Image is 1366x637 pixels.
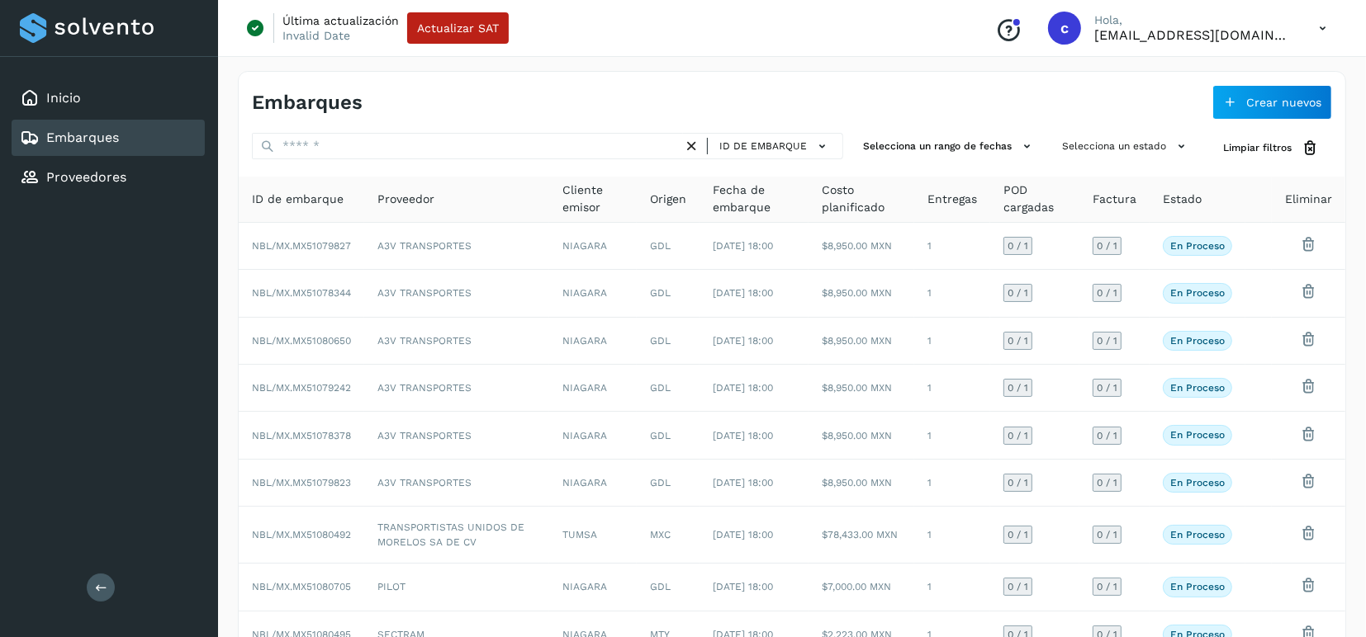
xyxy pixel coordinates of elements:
span: NBL/MX.MX51079823 [252,477,351,488]
p: En proceso [1170,287,1225,299]
span: NBL/MX.MX51078378 [252,430,351,441]
span: 0 / 1 [1008,241,1028,251]
span: 0 / 1 [1008,530,1028,540]
button: ID de embarque [714,134,836,158]
span: [DATE] 18:00 [713,382,773,394]
span: NBL/MX.MX51080705 [252,581,351,592]
td: 1 [914,412,990,459]
span: NBL/MX.MX51080650 [252,335,351,347]
td: PILOT [364,564,549,611]
span: 0 / 1 [1097,336,1117,346]
td: A3V TRANSPORTES [364,270,549,317]
td: $8,950.00 MXN [809,412,913,459]
p: En proceso [1170,429,1225,441]
span: 0 / 1 [1097,582,1117,592]
span: 0 / 1 [1008,478,1028,488]
button: Selecciona un rango de fechas [856,133,1042,160]
span: [DATE] 18:00 [713,529,773,540]
div: Inicio [12,80,205,116]
span: 0 / 1 [1097,431,1117,441]
span: POD cargadas [1003,182,1066,216]
span: 0 / 1 [1097,478,1117,488]
span: [DATE] 18:00 [713,477,773,488]
p: En proceso [1170,529,1225,540]
p: Invalid Date [282,28,350,43]
td: 1 [914,318,990,365]
td: GDL [637,270,700,317]
span: Proveedor [377,191,434,208]
span: Factura [1093,191,1136,208]
button: Limpiar filtros [1210,133,1332,163]
td: A3V TRANSPORTES [364,318,549,365]
a: Proveedores [46,169,126,185]
span: 0 / 1 [1097,383,1117,393]
td: $7,000.00 MXN [809,564,913,611]
span: Costo planificado [822,182,900,216]
span: [DATE] 18:00 [713,581,773,592]
td: $8,950.00 MXN [809,223,913,270]
td: NIAGARA [549,223,637,270]
td: 1 [914,270,990,317]
td: GDL [637,318,700,365]
td: 1 [914,564,990,611]
span: [DATE] 18:00 [713,335,773,347]
span: Cliente emisor [562,182,624,216]
span: Entregas [927,191,977,208]
td: GDL [637,564,700,611]
span: NBL/MX.MX51079242 [252,382,351,394]
td: GDL [637,460,700,507]
span: NBL/MX.MX51078344 [252,287,351,299]
td: NIAGARA [549,412,637,459]
span: Crear nuevos [1246,97,1321,108]
span: Estado [1163,191,1202,208]
span: Origen [650,191,686,208]
span: 0 / 1 [1008,336,1028,346]
a: Inicio [46,90,81,106]
td: NIAGARA [549,318,637,365]
button: Actualizar SAT [407,12,509,44]
td: TRANSPORTISTAS UNIDOS DE MORELOS SA DE CV [364,507,549,564]
span: ID de embarque [252,191,344,208]
span: 0 / 1 [1097,241,1117,251]
td: A3V TRANSPORTES [364,365,549,412]
td: MXC [637,507,700,564]
td: A3V TRANSPORTES [364,412,549,459]
span: 0 / 1 [1008,582,1028,592]
td: GDL [637,412,700,459]
span: [DATE] 18:00 [713,287,773,299]
td: GDL [637,223,700,270]
span: 0 / 1 [1008,288,1028,298]
span: NBL/MX.MX51079827 [252,240,351,252]
p: En proceso [1170,382,1225,394]
span: Fecha de embarque [713,182,795,216]
p: En proceso [1170,335,1225,347]
span: [DATE] 18:00 [713,430,773,441]
td: $8,950.00 MXN [809,460,913,507]
span: 0 / 1 [1097,288,1117,298]
td: A3V TRANSPORTES [364,223,549,270]
td: 1 [914,507,990,564]
td: A3V TRANSPORTES [364,460,549,507]
p: Hola, [1094,13,1292,27]
td: NIAGARA [549,460,637,507]
p: En proceso [1170,240,1225,252]
div: Proveedores [12,159,205,196]
p: cavila@niagarawater.com [1094,27,1292,43]
span: ID de embarque [719,139,807,153]
span: Eliminar [1285,191,1332,208]
h4: Embarques [252,91,363,115]
button: Crear nuevos [1212,85,1332,120]
a: Embarques [46,130,119,145]
span: 0 / 1 [1097,530,1117,540]
span: 0 / 1 [1008,383,1028,393]
td: 1 [914,460,990,507]
p: En proceso [1170,477,1225,488]
td: $8,950.00 MXN [809,365,913,412]
td: NIAGARA [549,365,637,412]
td: GDL [637,365,700,412]
td: $78,433.00 MXN [809,507,913,564]
span: NBL/MX.MX51080492 [252,529,351,540]
td: NIAGARA [549,270,637,317]
button: Selecciona un estado [1055,133,1197,160]
span: [DATE] 18:00 [713,240,773,252]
